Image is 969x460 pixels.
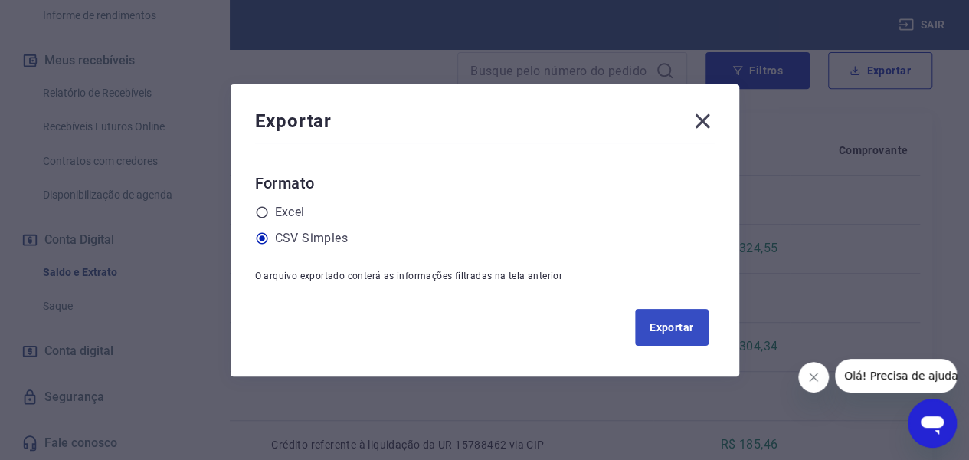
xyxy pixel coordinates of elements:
[275,229,348,248] label: CSV Simples
[255,271,563,281] span: O arquivo exportado conterá as informações filtradas na tela anterior
[275,203,305,222] label: Excel
[835,359,957,393] iframe: Mensagem da empresa
[255,109,715,140] div: Exportar
[635,309,709,346] button: Exportar
[798,362,829,393] iframe: Fechar mensagem
[255,171,715,195] h6: Formato
[908,399,957,448] iframe: Botão para abrir a janela de mensagens
[9,11,129,23] span: Olá! Precisa de ajuda?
